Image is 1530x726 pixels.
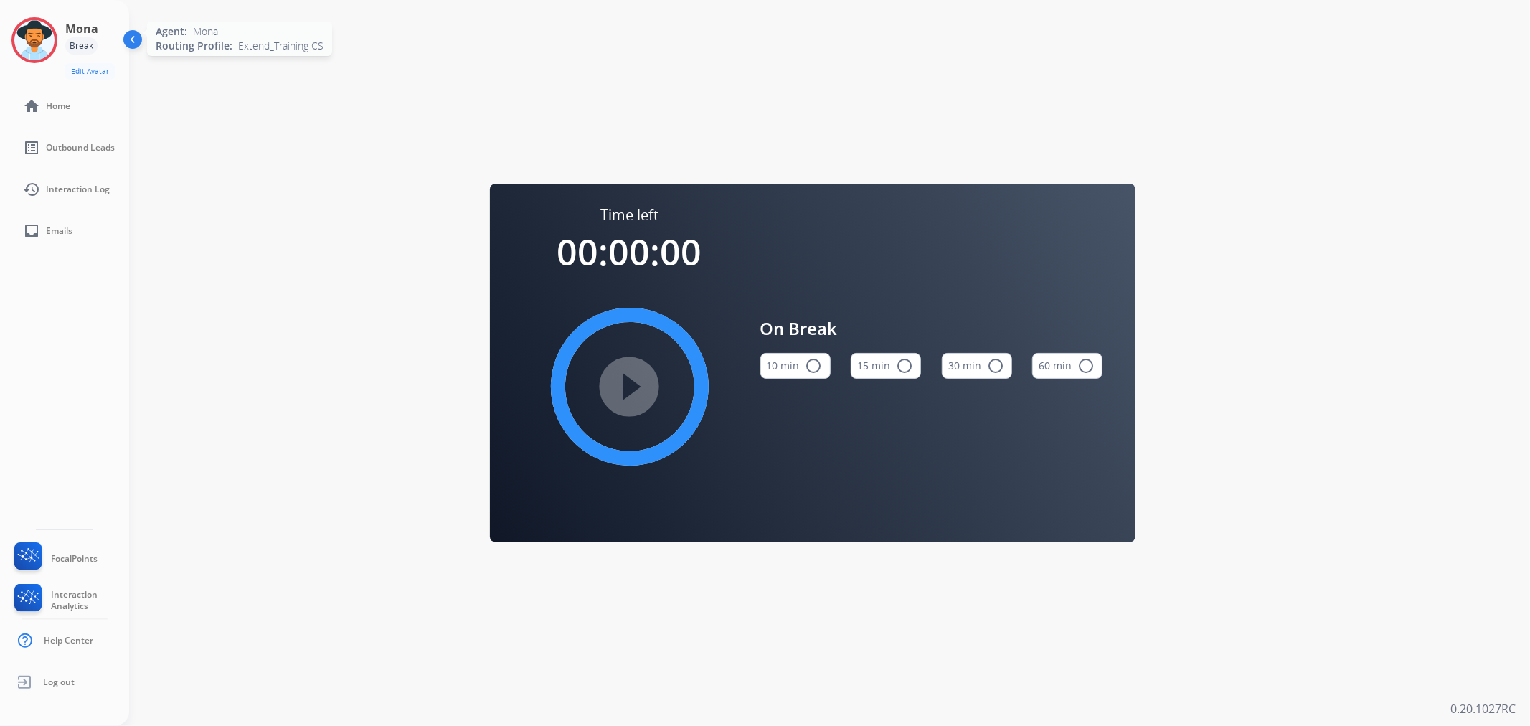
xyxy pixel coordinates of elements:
mat-icon: radio_button_unchecked [896,357,913,374]
mat-icon: home [23,98,40,115]
p: 0.20.1027RC [1450,700,1516,717]
h3: Mona [65,20,98,37]
span: Interaction Log [46,184,110,195]
span: Help Center [44,635,93,646]
mat-icon: radio_button_unchecked [1077,357,1095,374]
a: FocalPoints [11,542,98,575]
span: Agent: [156,24,187,39]
button: 15 min [851,353,921,379]
mat-icon: history [23,181,40,198]
div: Break [65,37,98,55]
mat-icon: radio_button_unchecked [806,357,823,374]
mat-icon: inbox [23,222,40,240]
span: Time left [600,205,658,225]
span: Extend_Training CS [238,39,324,53]
button: Edit Avatar [65,63,115,80]
button: 30 min [942,353,1012,379]
img: avatar [14,20,55,60]
span: Home [46,100,70,112]
button: 60 min [1032,353,1102,379]
button: 10 min [760,353,831,379]
a: Interaction Analytics [11,584,129,617]
span: Outbound Leads [46,142,115,154]
span: Routing Profile: [156,39,232,53]
span: Log out [43,676,75,688]
mat-icon: radio_button_unchecked [987,357,1004,374]
mat-icon: list_alt [23,139,40,156]
span: On Break [760,316,1103,341]
span: 00:00:00 [557,227,702,276]
span: Mona [193,24,218,39]
span: Emails [46,225,72,237]
span: FocalPoints [51,553,98,565]
span: Interaction Analytics [51,589,129,612]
